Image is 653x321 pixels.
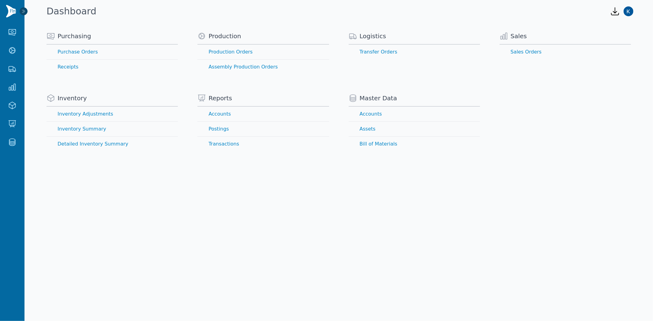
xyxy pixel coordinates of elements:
span: Inventory [58,94,87,102]
a: Accounts [197,107,329,121]
a: Transactions [197,137,329,151]
a: Production Orders [197,45,329,59]
span: Sales [511,32,527,40]
a: Bill of Materials [349,137,480,151]
a: Purchase Orders [47,45,178,59]
a: Accounts [349,107,480,121]
span: Purchasing [58,32,91,40]
a: Sales Orders [500,45,631,59]
a: Inventory Adjustments [47,107,178,121]
a: Assembly Production Orders [197,60,329,74]
span: Logistics [360,32,386,40]
a: Detailed Inventory Summary [47,137,178,151]
img: Kathleen Gray [624,6,633,16]
a: Postings [197,122,329,136]
a: Assets [349,122,480,136]
span: Master Data [360,94,397,102]
a: Receipts [47,60,178,74]
img: Finventory [6,5,16,17]
span: Production [208,32,241,40]
h1: Dashboard [47,6,96,17]
a: Transfer Orders [349,45,480,59]
span: Reports [208,94,232,102]
a: Inventory Summary [47,122,178,136]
